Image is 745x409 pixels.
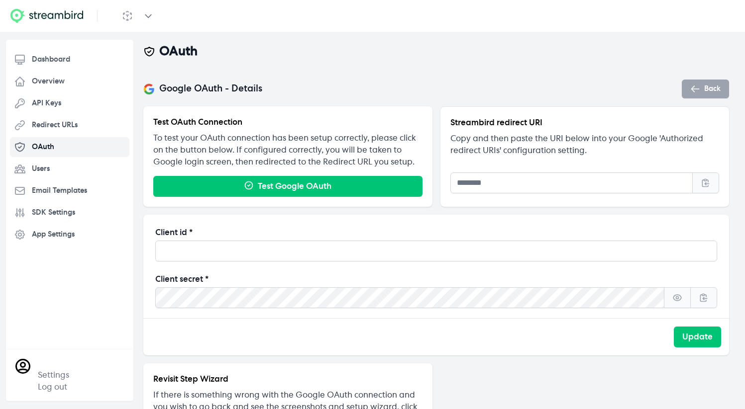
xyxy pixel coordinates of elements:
[682,331,713,343] div: Update
[32,164,50,174] span: Users
[32,142,54,152] span: OAuth
[143,83,262,95] h2: Google OAuth - Details
[38,383,67,391] a: Log out
[10,50,129,260] nav: Sidebar
[10,50,129,70] a: Dashboard
[153,116,423,128] h3: Test OAuth Connection
[450,133,720,157] p: Copy and then paste the URI below into your Google 'Authorized redirect URIs' configuration setting.
[32,186,87,196] span: Email Templates
[32,208,75,218] span: SDK Settings
[674,327,721,347] button: Update
[32,120,78,130] span: Redirect URLs
[10,72,129,91] a: Overview
[10,225,129,245] a: App Settings
[32,230,75,240] span: App Settings
[8,8,85,24] img: Streambird
[10,115,129,135] a: Redirect URLs
[10,181,129,201] a: Email Templates
[32,55,70,65] span: Dashboard
[32,77,65,86] span: Overview
[450,117,720,129] h3: Streambird redirect URI
[153,373,423,385] h3: Revisit Step Wizard
[153,132,423,168] p: To test your OAuth connection has been setup correctly, please click on the button below. If conf...
[38,371,69,379] a: Settings
[10,203,129,223] a: SDK Settings
[159,44,198,60] h1: OAuth
[155,227,717,239] label: Client id *
[10,93,129,113] a: API Keys
[10,159,129,179] a: Users
[10,137,129,157] a: OAuth
[682,80,729,98] button: Back
[153,176,423,197] button: Test Google OAuth
[155,273,717,285] label: Client secret *
[143,83,155,95] img: Google
[32,98,61,108] span: API Keys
